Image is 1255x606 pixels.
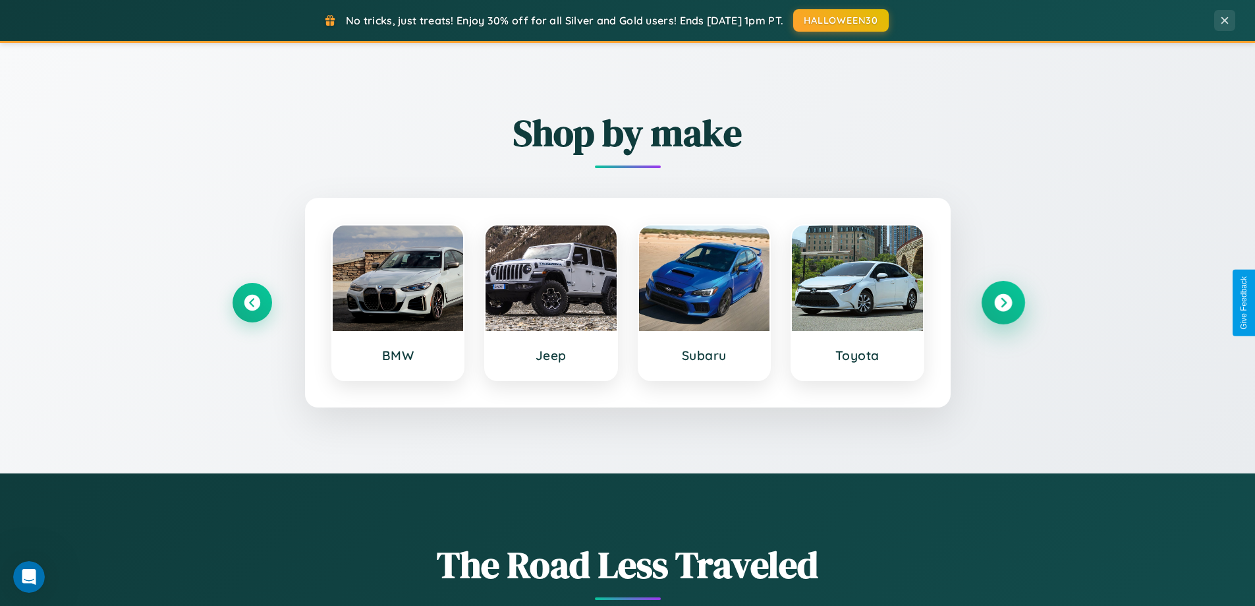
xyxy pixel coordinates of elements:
iframe: Intercom live chat [13,561,45,593]
div: Give Feedback [1239,276,1248,330]
h3: Jeep [499,348,603,363]
button: HALLOWEEN30 [793,9,889,32]
h3: BMW [346,348,451,363]
h3: Subaru [652,348,757,363]
h3: Toyota [805,348,910,363]
span: No tricks, just treats! Enjoy 30% off for all Silver and Gold users! Ends [DATE] 1pm PT. [346,14,783,27]
h1: The Road Less Traveled [233,539,1023,590]
h2: Shop by make [233,107,1023,158]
